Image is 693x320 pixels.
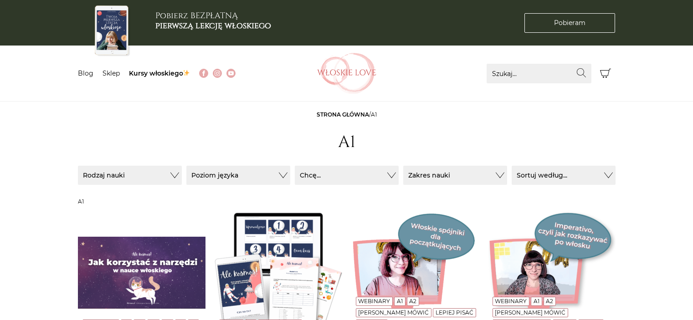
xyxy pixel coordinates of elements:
button: Sortuj według... [512,166,616,185]
span: A1 [371,111,377,118]
a: Webinary [358,298,390,305]
a: A1 [534,298,539,305]
button: Zakres nauki [403,166,507,185]
h3: Pobierz BEZPŁATNĄ [155,11,271,30]
button: Poziom języka [186,166,290,185]
img: ✨ [183,70,190,76]
a: Sklep [103,69,120,77]
a: A1 [397,298,403,305]
h3: A1 [78,198,616,205]
a: [PERSON_NAME] mówić [358,309,429,316]
a: Pobieram [524,13,615,33]
h1: A1 [338,132,355,152]
a: Kursy włoskiego [129,69,190,77]
button: Koszyk [596,64,616,83]
a: [PERSON_NAME] mówić [495,309,565,316]
button: Chcę... [295,166,399,185]
a: Webinary [495,298,527,305]
a: A2 [546,298,553,305]
a: Lepiej pisać [436,309,473,316]
input: Szukaj... [487,64,591,83]
a: Strona główna [317,111,369,118]
a: A2 [409,298,416,305]
span: Pobieram [554,18,585,28]
b: pierwszą lekcję włoskiego [155,20,271,31]
button: Rodzaj nauki [78,166,182,185]
img: Włoskielove [317,53,376,94]
a: Blog [78,69,93,77]
span: / [317,111,377,118]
